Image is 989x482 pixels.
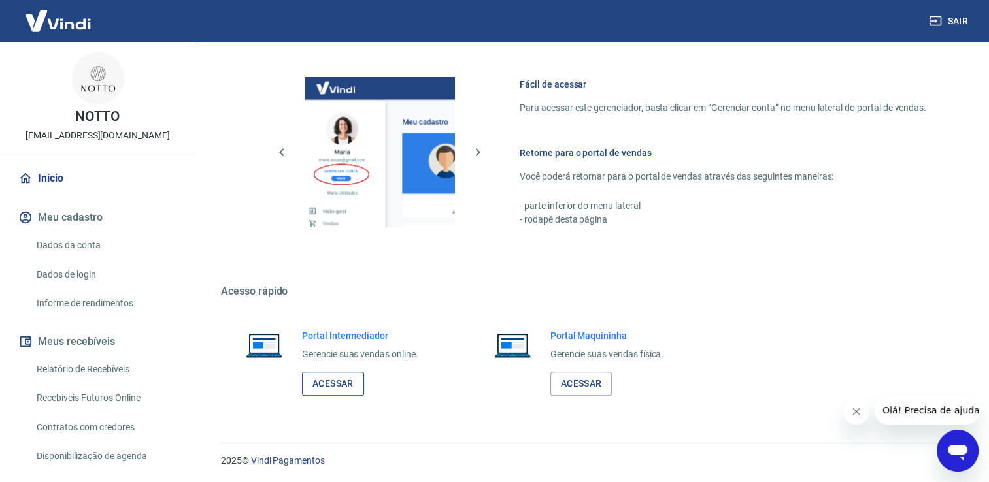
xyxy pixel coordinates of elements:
p: Gerencie suas vendas física. [550,347,664,361]
button: Meu cadastro [16,203,180,232]
img: 9c30b784-e4ac-4ad2-bb47-d324ff0a1fee.jpeg [72,52,124,104]
a: Contratos com credores [31,414,180,441]
a: Disponibilização de agenda [31,443,180,470]
a: Relatório de Recebíveis [31,356,180,383]
h6: Retorne para o portal de vendas [520,146,926,159]
img: Imagem de um notebook aberto [237,329,292,361]
span: Olá! Precisa de ajuda? [8,9,110,20]
p: 2025 © [221,454,958,468]
p: - parte inferior do menu lateral [520,199,926,213]
iframe: Botão para abrir a janela de mensagens [937,430,979,472]
p: Você poderá retornar para o portal de vendas através das seguintes maneiras: [520,170,926,184]
p: Gerencie suas vendas online. [302,347,418,361]
p: - rodapé desta página [520,213,926,227]
a: Dados da conta [31,232,180,259]
iframe: Mensagem da empresa [875,396,979,425]
a: Informe de rendimentos [31,290,180,317]
h5: Acesso rápido [221,285,958,298]
a: Dados de login [31,261,180,288]
a: Recebíveis Futuros Online [31,385,180,411]
a: Acessar [302,372,364,396]
p: [EMAIL_ADDRESS][DOMAIN_NAME] [25,129,170,142]
img: Vindi [16,1,101,40]
h6: Fácil de acessar [520,78,926,91]
img: Imagem de um notebook aberto [485,329,540,361]
h6: Portal Maquininha [550,329,664,342]
a: Início [16,164,180,193]
p: Para acessar este gerenciador, basta clicar em “Gerenciar conta” no menu lateral do portal de ven... [520,101,926,115]
a: Vindi Pagamentos [251,455,325,466]
img: Imagem da dashboard mostrando o botão de gerenciar conta na sidebar no lado esquerdo [305,77,455,227]
button: Sair [926,9,973,33]
p: NOTTO [75,110,121,123]
a: Acessar [550,372,612,396]
iframe: Fechar mensagem [843,398,869,425]
h6: Portal Intermediador [302,329,418,342]
button: Meus recebíveis [16,327,180,356]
